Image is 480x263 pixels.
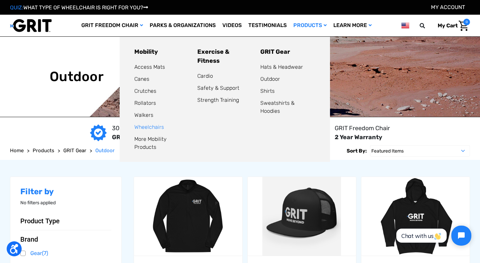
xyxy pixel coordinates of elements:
[146,15,219,36] a: Parks & Organizations
[50,69,104,85] h1: Outdoor
[219,15,245,36] a: Videos
[95,147,115,155] a: Outdoor
[245,15,290,36] a: Testimonials
[255,210,300,225] label: Compare
[438,22,458,29] span: My Cart
[134,64,165,70] a: Access Mats
[364,210,409,225] label: Compare
[394,214,398,219] input: Compare
[260,48,290,55] a: GRIT Gear
[20,217,111,225] button: Product Type
[10,147,24,155] a: Home
[410,210,467,225] a: Choose Options
[134,136,167,150] a: More Mobility Products
[459,21,468,31] img: Cart
[248,177,356,256] a: Trucker Cap,$24.00
[183,210,240,225] a: Choose Options
[10,19,52,32] img: GRIT All-Terrain Wheelchair and Mobility Equipment
[20,235,111,243] button: Brand
[260,88,275,94] a: Shirts
[197,73,213,79] a: Cardio
[347,145,367,157] label: Sort By:
[433,19,470,33] a: Cart with 0 items
[248,177,356,256] img: Trucker Cap
[90,124,107,141] img: GRIT Guarantee
[167,214,171,219] input: Compare
[20,199,111,206] p: No filters applied
[361,177,470,256] a: Kids Hoodie,$31.50
[290,15,330,36] a: Products
[137,210,182,225] label: Compare
[134,177,242,256] img: Quarter Zip Pullover
[112,124,160,133] p: 30 Day Risk-Free
[134,124,164,130] a: Wheelchairs
[463,19,470,25] span: 0
[20,187,111,197] h2: Filter by
[10,148,24,154] span: Home
[260,100,295,114] a: Sweatshirts & Hoodies
[197,85,239,91] a: Safety & Support
[63,147,86,155] a: GRIT Gear
[335,134,382,141] strong: 2 Year Warranty
[20,235,38,243] span: Brand
[134,112,153,118] a: Walkers
[134,177,242,256] a: Quarter Zip Pullover,$84.00
[335,124,390,133] p: GRIT Freedom Chair
[285,214,289,219] input: Compare
[197,48,229,64] a: Exercise & Fitness
[301,210,349,225] a: Add to Cart
[361,177,470,256] img: Kids Hoodie
[134,88,156,94] a: Crutches
[260,76,280,82] a: Outdoor
[197,97,239,103] a: Strength Training
[112,134,160,141] strong: GRIT Guarantee
[134,76,149,82] a: Canes
[63,148,86,154] span: GRIT Gear
[431,4,465,10] a: Account
[10,4,148,11] a: QUIZ:WHAT TYPE OF WHEELCHAIR IS RIGHT FOR YOU?
[78,15,146,36] a: GRIT Freedom Chair
[10,4,23,11] span: QUIZ:
[401,21,409,30] img: us.png
[423,19,433,33] input: Search
[260,64,303,70] a: Hats & Headwear
[330,15,375,36] a: Learn More
[389,220,477,251] iframe: Tidio Chat
[42,250,48,256] span: (7)
[134,48,158,55] a: Mobility
[95,148,115,154] span: Outdoor
[20,217,60,225] span: Product Type
[134,100,156,106] a: Rollators
[33,148,54,154] span: Products
[20,248,111,258] a: Gear(7)
[33,147,54,155] a: Products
